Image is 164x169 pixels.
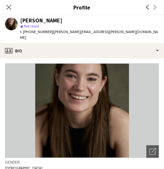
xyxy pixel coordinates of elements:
[24,24,39,28] span: Not rated
[5,63,159,158] img: Crew avatar or photo
[20,29,53,34] span: t. [PHONE_NUMBER]
[20,18,62,23] div: [PERSON_NAME]
[5,159,159,165] h3: Gender
[20,29,158,40] span: | [PERSON_NAME][EMAIL_ADDRESS][PERSON_NAME][DOMAIN_NAME]
[146,145,159,158] div: Open photos pop-in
